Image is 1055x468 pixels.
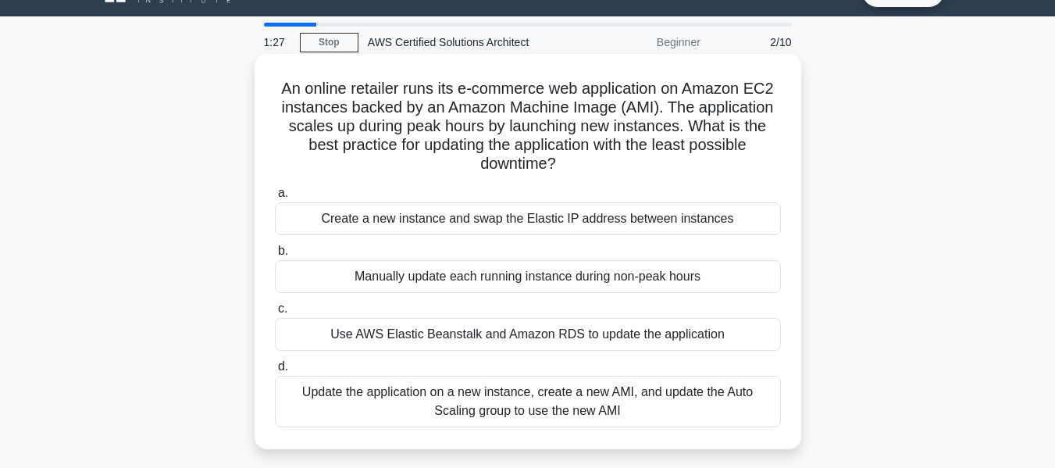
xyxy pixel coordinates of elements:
[275,376,781,427] div: Update the application on a new instance, create a new AMI, and update the Auto Scaling group to ...
[278,244,288,257] span: b.
[358,27,573,58] div: AWS Certified Solutions Architect
[278,359,288,373] span: d.
[255,27,300,58] div: 1:27
[710,27,801,58] div: 2/10
[273,79,782,174] h5: An online retailer runs its e-commerce web application on Amazon EC2 instances backed by an Amazo...
[275,318,781,351] div: Use AWS Elastic Beanstalk and Amazon RDS to update the application
[275,260,781,293] div: Manually update each running instance during non-peak hours
[300,33,358,52] a: Stop
[278,186,288,199] span: a.
[573,27,710,58] div: Beginner
[275,202,781,235] div: Create a new instance and swap the Elastic IP address between instances
[278,302,287,315] span: c.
